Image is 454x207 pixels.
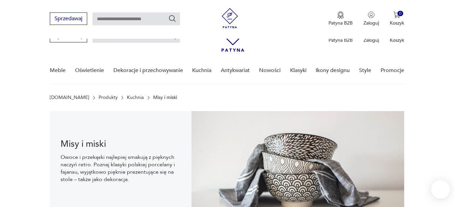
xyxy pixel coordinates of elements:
a: Promocje [381,58,404,83]
img: Ikona medalu [337,11,344,19]
a: Style [359,58,371,83]
a: Klasyki [290,58,307,83]
p: Zaloguj [363,20,379,26]
button: Sprzedawaj [50,12,87,25]
button: Szukaj [168,14,176,23]
button: 0Koszyk [390,11,404,26]
a: Nowości [259,58,281,83]
iframe: Smartsupp widget button [431,180,450,199]
a: Sprzedawaj [50,34,87,39]
img: Ikona koszyka [393,11,400,18]
p: Zaloguj [363,37,379,43]
a: Ikony designu [316,58,350,83]
p: Owoce i przekąski najlepiej smakują z pięknych naczyń retro. Poznaj klasyki polskiej porcelany i ... [61,153,181,183]
p: Patyna B2B [328,37,353,43]
a: Meble [50,58,66,83]
a: Ikona medaluPatyna B2B [328,11,353,26]
button: Zaloguj [363,11,379,26]
a: Antykwariat [221,58,250,83]
p: Patyna B2B [328,20,353,26]
p: Koszyk [390,20,404,26]
div: 0 [397,11,403,16]
a: Oświetlenie [75,58,104,83]
p: Koszyk [390,37,404,43]
img: Patyna - sklep z meblami i dekoracjami vintage [220,8,240,28]
h1: Misy i miski [61,140,181,148]
a: Produkty [99,95,118,100]
p: Misy i miski [153,95,177,100]
a: Kuchnia [127,95,144,100]
img: Ikonka użytkownika [368,11,375,18]
a: [DOMAIN_NAME] [50,95,89,100]
a: Kuchnia [192,58,211,83]
a: Dekoracje i przechowywanie [113,58,183,83]
button: Patyna B2B [328,11,353,26]
a: Sprzedawaj [50,17,87,22]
